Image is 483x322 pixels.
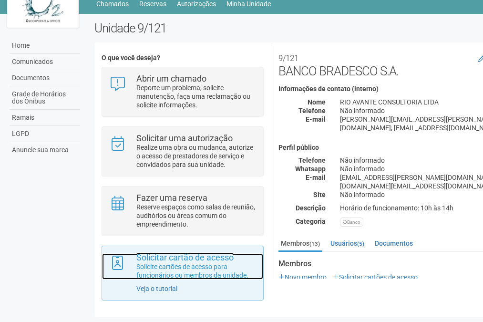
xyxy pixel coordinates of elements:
[313,191,326,198] strong: Site
[333,273,418,281] a: Solicitar cartões de acesso
[102,54,263,62] h4: O que você deseja?
[136,252,234,262] strong: Solicitar cartão de acesso
[136,133,233,143] strong: Solicitar uma autorização
[309,240,320,247] small: (13)
[278,273,327,281] a: Novo membro
[136,262,256,280] p: Solicite cartões de acesso para funcionários ou membros da unidade.
[278,236,322,252] a: Membros(13)
[109,74,256,109] a: Abrir um chamado Reporte um problema, solicite manutenção, faça uma reclamação ou solicite inform...
[296,204,326,212] strong: Descrição
[10,110,80,126] a: Ramais
[10,126,80,142] a: LGPD
[109,194,256,229] a: Fazer uma reserva Reserve espaços como salas de reunião, auditórios ou áreas comum do empreendime...
[298,156,326,164] strong: Telefone
[10,70,80,86] a: Documentos
[136,143,256,169] p: Realize uma obra ou mudança, autorize o acesso de prestadores de serviço e convidados para sua un...
[295,165,326,173] strong: Whatsapp
[136,83,256,109] p: Reporte um problema, solicite manutenção, faça uma reclamação ou solicite informações.
[10,38,80,54] a: Home
[109,253,256,280] a: Solicitar cartão de acesso Solicite cartões de acesso para funcionários ou membros da unidade.
[357,240,364,247] small: (5)
[109,134,256,169] a: Solicitar uma autorização Realize uma obra ou mudança, autorize o acesso de prestadores de serviç...
[10,54,80,70] a: Comunicados
[308,98,326,106] strong: Nome
[340,218,363,227] div: Banco
[136,285,177,292] a: Veja o tutorial
[136,73,206,83] strong: Abrir um chamado
[306,115,326,123] strong: E-mail
[136,203,256,229] p: Reserve espaços como salas de reunião, auditórios ou áreas comum do empreendimento.
[298,107,326,114] strong: Telefone
[136,193,207,203] strong: Fazer uma reserva
[296,218,326,225] strong: Categoria
[10,142,80,158] a: Anuncie sua marca
[372,236,415,250] a: Documentos
[306,174,326,181] strong: E-mail
[278,53,298,63] small: 9/121
[10,86,80,110] a: Grade de Horários dos Ônibus
[328,236,367,250] a: Usuários(5)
